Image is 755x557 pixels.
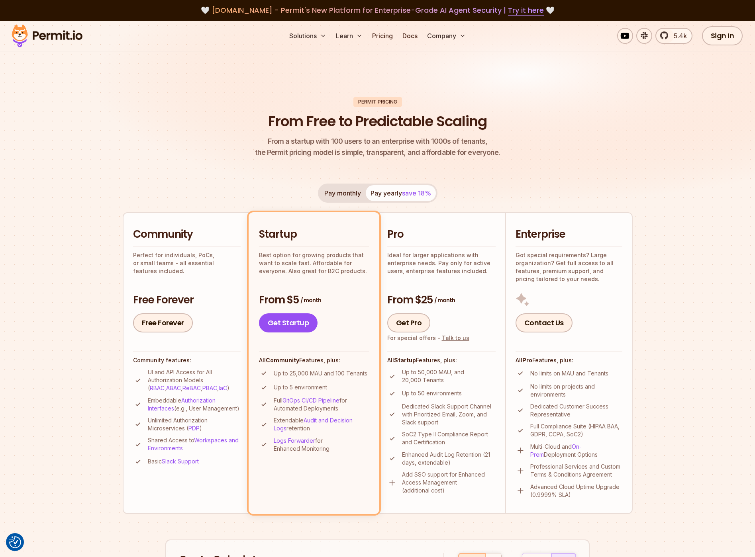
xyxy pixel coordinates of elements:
[259,251,369,275] p: Best option for growing products that want to scale fast. Affordable for everyone. Also great for...
[148,436,241,452] p: Shared Access to
[274,383,327,391] p: Up to 5 environment
[508,5,544,16] a: Try it here
[516,227,622,242] h2: Enterprise
[387,251,496,275] p: Ideal for larger applications with enterprise needs. Pay only for active users, enterprise featur...
[282,397,339,404] a: GitOps CI/CD Pipeline
[669,31,687,41] span: 5.4k
[522,357,532,364] strong: Pro
[655,28,692,44] a: 5.4k
[300,296,321,304] span: / month
[424,28,469,44] button: Company
[202,385,217,391] a: PBAC
[516,356,622,364] h4: All Features, plus:
[8,22,86,49] img: Permit logo
[274,397,369,412] p: Full for Automated Deployments
[148,368,241,392] p: UI and API Access for All Authorization Models ( , , , , )
[530,383,622,399] p: No limits on projects and environments
[259,227,369,242] h2: Startup
[387,334,469,342] div: For special offers -
[274,437,315,444] a: Logs Forwarder
[402,471,496,494] p: Add SSO support for Enhanced Access Management (additional cost)
[320,185,366,201] button: Pay monthly
[442,334,469,341] a: Talk to us
[259,293,369,307] h3: From $5
[162,458,199,465] a: Slack Support
[274,437,369,453] p: for Enhanced Monitoring
[255,136,500,158] p: the Permit pricing model is simple, transparent, and affordable for everyone.
[133,293,241,307] h3: Free Forever
[274,369,367,377] p: Up to 25,000 MAU and 100 Tenants
[402,430,496,446] p: SoC2 Type II Compliance Report and Certification
[530,369,608,377] p: No limits on MAU and Tenants
[188,425,200,432] a: PDP
[148,397,241,412] p: Embeddable (e.g., User Management)
[133,227,241,242] h2: Community
[387,227,496,242] h2: Pro
[268,111,487,131] h1: From Free to Predictable Scaling
[274,417,353,432] a: Audit and Decision Logs
[259,356,369,364] h4: All Features, plus:
[148,397,216,412] a: Authorization Interfaces
[402,451,496,467] p: Enhanced Audit Log Retention (21 days, extendable)
[259,313,318,332] a: Get Startup
[255,136,500,147] span: From a startup with 100 users to an enterprise with 1000s of tenants,
[387,356,496,364] h4: All Features, plus:
[402,368,496,384] p: Up to 50,000 MAU, and 20,000 Tenants
[9,536,21,548] button: Consent Preferences
[516,313,573,332] a: Contact Us
[150,385,165,391] a: RBAC
[274,416,369,432] p: Extendable retention
[133,251,241,275] p: Perfect for individuals, PoCs, or small teams - all essential features included.
[266,357,299,364] strong: Community
[369,28,396,44] a: Pricing
[133,313,193,332] a: Free Forever
[516,251,622,283] p: Got special requirements? Large organization? Get full access to all features, premium support, a...
[286,28,329,44] button: Solutions
[166,385,181,391] a: ABAC
[402,389,462,397] p: Up to 50 environments
[530,443,622,459] p: Multi-Cloud and Deployment Options
[9,536,21,548] img: Revisit consent button
[182,385,201,391] a: ReBAC
[399,28,421,44] a: Docs
[148,416,241,432] p: Unlimited Authorization Microservices ( )
[133,356,241,364] h4: Community features:
[219,385,227,391] a: IaC
[530,422,622,438] p: Full Compliance Suite (HIPAA BAA, GDPR, CCPA, SoC2)
[387,293,496,307] h3: From $25
[530,483,622,499] p: Advanced Cloud Uptime Upgrade (0.9999% SLA)
[148,457,199,465] p: Basic
[387,313,431,332] a: Get Pro
[434,296,455,304] span: / month
[333,28,366,44] button: Learn
[530,463,622,479] p: Professional Services and Custom Terms & Conditions Agreement
[353,97,402,107] div: Permit Pricing
[394,357,416,364] strong: Startup
[702,26,743,45] a: Sign In
[402,403,496,426] p: Dedicated Slack Support Channel with Prioritized Email, Zoom, and Slack support
[530,443,582,458] a: On-Prem
[212,5,544,15] span: [DOMAIN_NAME] - Permit's New Platform for Enterprise-Grade AI Agent Security |
[19,5,736,16] div: 🤍 🤍
[530,403,622,418] p: Dedicated Customer Success Representative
